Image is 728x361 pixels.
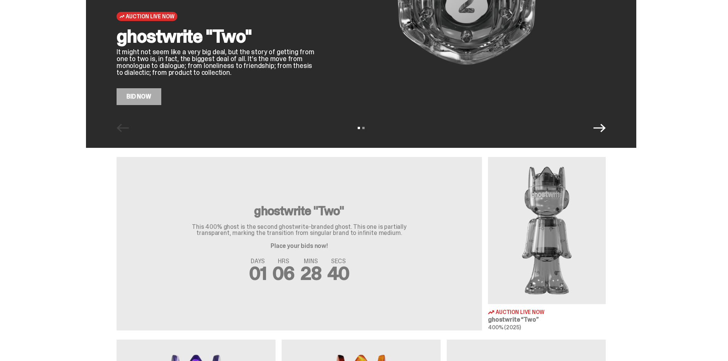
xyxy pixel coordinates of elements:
img: Two [488,157,606,304]
a: Two Auction Live Now [488,157,606,330]
h3: ghostwrite "Two" [177,205,422,217]
span: Auction Live Now [496,309,545,315]
h2: ghostwrite "Two" [117,27,315,45]
span: 40 [328,261,350,285]
h3: ghostwrite “Two” [488,317,606,323]
span: HRS [272,258,294,264]
span: MINS [300,258,321,264]
span: 01 [249,261,267,285]
p: This 400% ghost is the second ghostwrite-branded ghost. This one is partially transparent, markin... [177,224,422,236]
span: 400% (2025) [488,324,520,331]
span: 28 [300,261,321,285]
button: View slide 1 [358,127,360,129]
a: Bid Now [117,88,161,105]
span: 06 [272,261,294,285]
p: It might not seem like a very big deal, but the story of getting from one to two is, in fact, the... [117,49,315,76]
button: View slide 2 [362,127,365,129]
button: Next [593,122,606,134]
span: SECS [328,258,350,264]
span: DAYS [249,258,267,264]
p: Place your bids now! [177,243,422,249]
span: Auction Live Now [126,13,174,19]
